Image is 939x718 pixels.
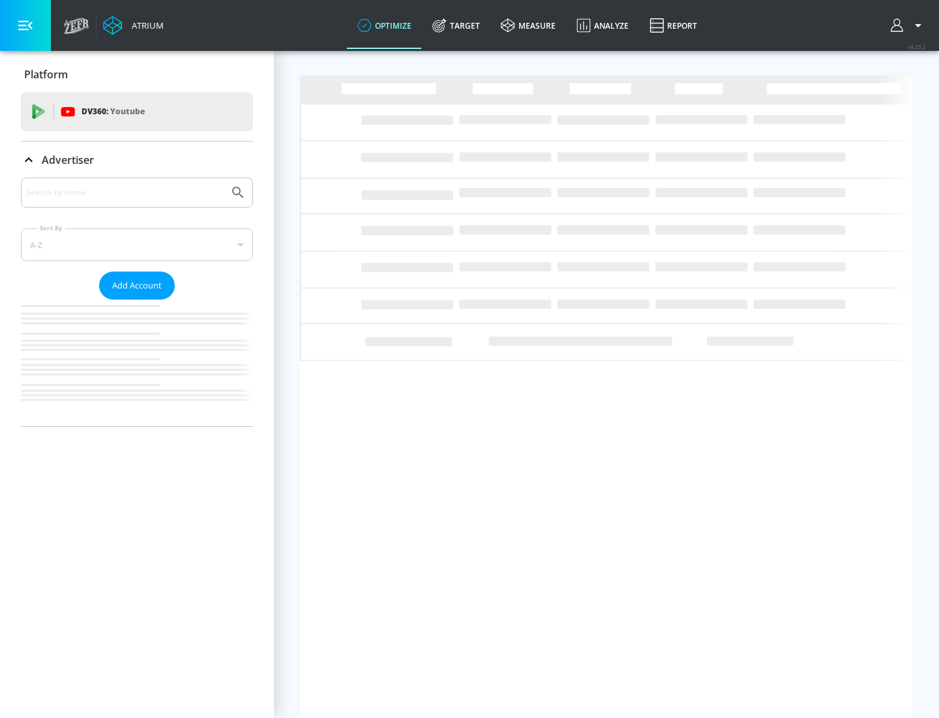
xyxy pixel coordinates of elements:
[21,178,253,426] div: Advertiser
[127,20,164,31] div: Atrium
[103,16,164,35] a: Atrium
[347,2,422,49] a: optimize
[110,104,145,118] p: Youtube
[490,2,566,49] a: measure
[566,2,639,49] a: Analyze
[37,224,65,232] label: Sort By
[21,300,253,426] nav: list of Advertiser
[21,228,253,261] div: A-Z
[99,272,175,300] button: Add Account
[112,278,162,293] span: Add Account
[42,153,94,167] p: Advertiser
[21,92,253,131] div: DV360: Youtube
[21,142,253,178] div: Advertiser
[422,2,490,49] a: Target
[639,2,708,49] a: Report
[82,104,145,119] p: DV360:
[21,56,253,93] div: Platform
[24,67,68,82] p: Platform
[26,184,224,201] input: Search by name
[908,43,926,50] span: v 4.25.2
